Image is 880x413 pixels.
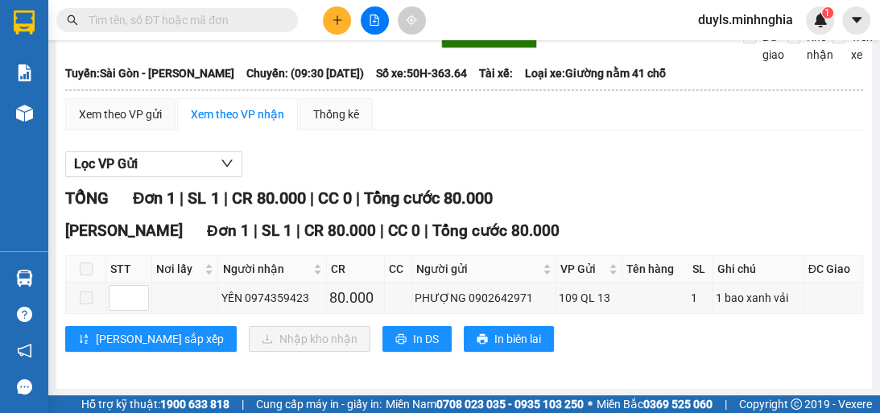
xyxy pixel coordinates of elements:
[436,398,584,411] strong: 0708 023 035 - 0935 103 250
[242,395,244,413] span: |
[477,333,488,346] span: printer
[688,256,713,283] th: SL
[588,401,593,407] span: ⚪️
[791,399,802,410] span: copyright
[849,13,864,27] span: caret-down
[74,154,138,174] span: Lọc VP Gửi
[406,14,417,26] span: aim
[329,287,382,309] div: 80.000
[691,289,710,307] div: 1
[222,260,310,278] span: Người nhận
[296,221,300,240] span: |
[133,188,176,208] span: Đơn 1
[380,221,384,240] span: |
[756,28,791,64] span: Đã giao
[395,333,407,346] span: printer
[363,188,492,208] span: Tổng cước 80.000
[156,260,201,278] span: Nơi lấy
[188,188,219,208] span: SL 1
[17,343,32,358] span: notification
[96,330,224,348] span: [PERSON_NAME] sắp xếp
[323,6,351,35] button: plus
[16,105,33,122] img: warehouse-icon
[464,326,554,352] button: printerIn biên lai
[824,7,830,19] span: 1
[79,105,162,123] div: Xem theo VP gửi
[106,256,152,283] th: STT
[327,256,385,283] th: CR
[17,379,32,394] span: message
[597,395,713,413] span: Miền Bắc
[254,221,258,240] span: |
[432,221,560,240] span: Tổng cước 80.000
[622,256,688,283] th: Tên hàng
[560,260,605,278] span: VP Gửi
[221,289,324,307] div: YẾN 0974359423
[398,6,426,35] button: aim
[822,7,833,19] sup: 1
[556,283,622,314] td: 109 QL 13
[376,64,467,82] span: Số xe: 50H-363.64
[800,28,840,64] span: Kho nhận
[494,330,541,348] span: In biên lai
[416,260,539,278] span: Người gửi
[262,221,292,240] span: SL 1
[479,64,513,82] span: Tài xế:
[89,11,279,29] input: Tìm tên, số ĐT hoặc mã đơn
[256,395,382,413] span: Cung cấp máy in - giấy in:
[249,326,370,352] button: downloadNhập kho nhận
[207,221,250,240] span: Đơn 1
[180,188,184,208] span: |
[223,188,227,208] span: |
[317,188,351,208] span: CC 0
[313,105,359,123] div: Thống kê
[16,64,33,81] img: solution-icon
[804,256,863,283] th: ĐC Giao
[65,326,237,352] button: sort-ascending[PERSON_NAME] sắp xếp
[415,289,553,307] div: PHƯỢNG 0902642971
[643,398,713,411] strong: 0369 525 060
[685,10,806,30] span: duyls.minhnghia
[231,188,305,208] span: CR 80.000
[14,10,35,35] img: logo-vxr
[725,395,727,413] span: |
[713,256,804,283] th: Ghi chú
[413,330,439,348] span: In DS
[842,6,870,35] button: caret-down
[17,307,32,322] span: question-circle
[361,6,389,35] button: file-add
[716,289,801,307] div: 1 bao xanh vải
[369,14,380,26] span: file-add
[65,188,109,208] span: TỔNG
[81,395,229,413] span: Hỗ trợ kỹ thuật:
[16,270,33,287] img: warehouse-icon
[355,188,359,208] span: |
[559,289,619,307] div: 109 QL 13
[246,64,364,82] span: Chuyến: (09:30 [DATE])
[78,333,89,346] span: sort-ascending
[304,221,376,240] span: CR 80.000
[424,221,428,240] span: |
[191,105,284,123] div: Xem theo VP nhận
[65,67,234,80] b: Tuyến: Sài Gòn - [PERSON_NAME]
[813,13,828,27] img: icon-new-feature
[65,151,242,177] button: Lọc VP Gửi
[845,28,879,64] span: Trên xe
[65,221,183,240] span: [PERSON_NAME]
[221,157,233,170] span: down
[309,188,313,208] span: |
[385,256,412,283] th: CC
[525,64,666,82] span: Loại xe: Giường nằm 41 chỗ
[388,221,420,240] span: CC 0
[382,326,452,352] button: printerIn DS
[160,398,229,411] strong: 1900 633 818
[67,14,78,26] span: search
[386,395,584,413] span: Miền Nam
[332,14,343,26] span: plus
